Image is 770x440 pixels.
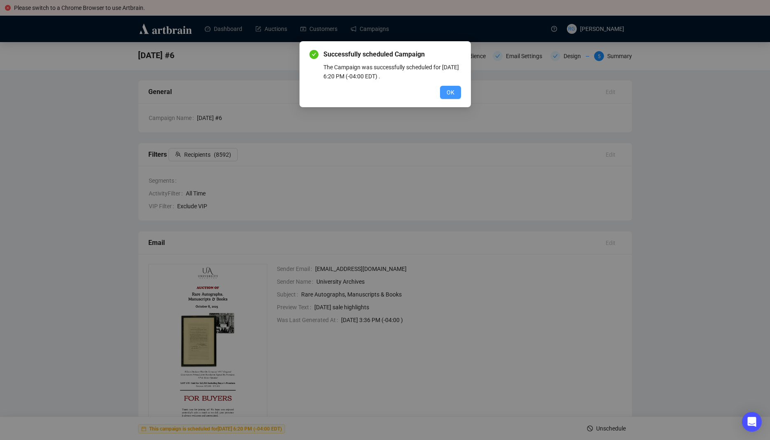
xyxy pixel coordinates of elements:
div: Open Intercom Messenger [742,412,762,432]
button: OK [440,86,461,99]
span: Successfully scheduled Campaign [323,49,461,59]
span: OK [447,88,454,97]
span: check-circle [309,50,318,59]
div: The Campaign was successfully scheduled for [DATE] 6:20 PM (-04:00 EDT) . [323,63,461,81]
